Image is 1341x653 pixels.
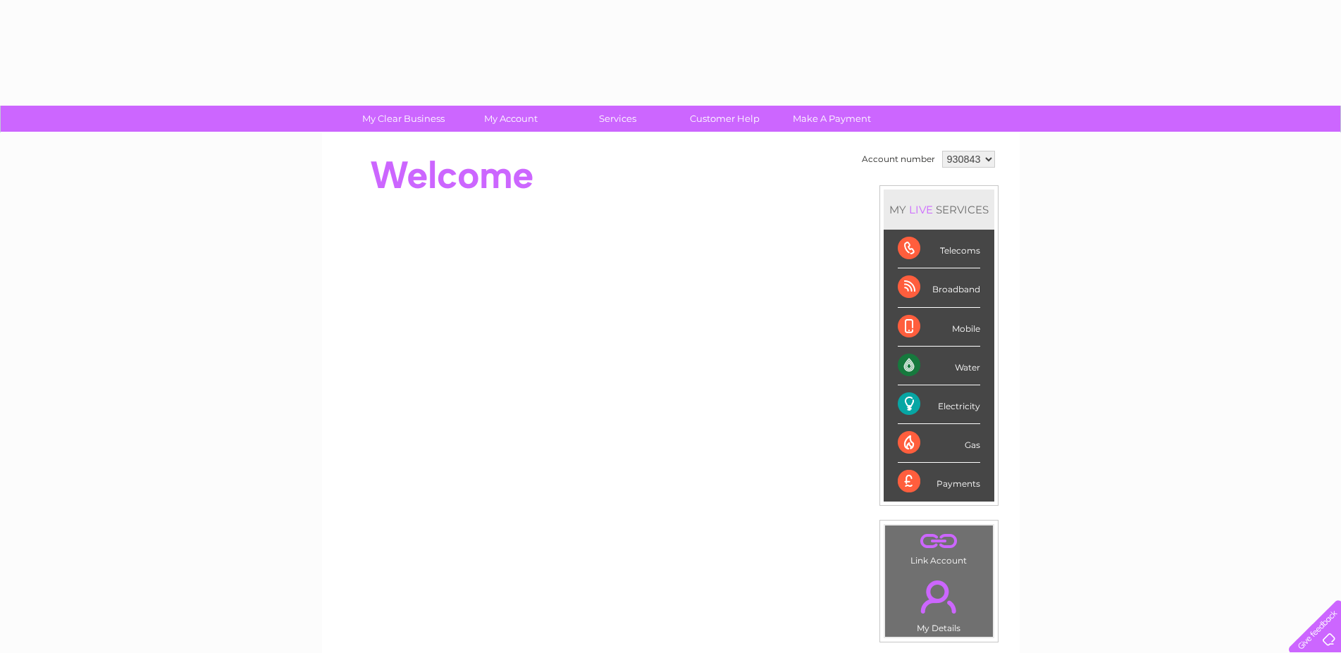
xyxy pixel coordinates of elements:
[898,268,980,307] div: Broadband
[889,529,989,554] a: .
[858,147,939,171] td: Account number
[560,106,676,132] a: Services
[898,230,980,268] div: Telecoms
[898,385,980,424] div: Electricity
[774,106,890,132] a: Make A Payment
[345,106,462,132] a: My Clear Business
[884,189,994,230] div: MY SERVICES
[452,106,569,132] a: My Account
[884,525,994,569] td: Link Account
[898,424,980,463] div: Gas
[898,308,980,347] div: Mobile
[889,572,989,621] a: .
[906,203,936,216] div: LIVE
[667,106,783,132] a: Customer Help
[898,347,980,385] div: Water
[884,568,994,638] td: My Details
[898,463,980,501] div: Payments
